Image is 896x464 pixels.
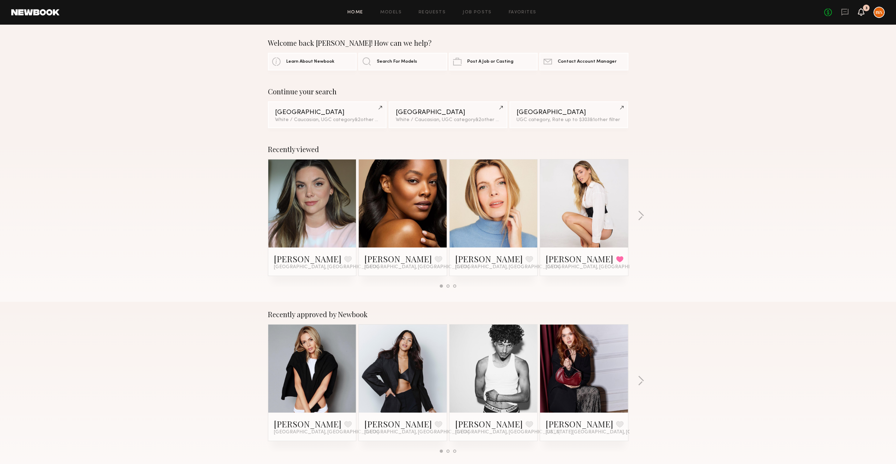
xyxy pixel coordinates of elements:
a: Favorites [509,10,537,15]
div: [GEOGRAPHIC_DATA] [516,109,621,116]
a: Post A Job or Casting [449,53,538,70]
a: [PERSON_NAME] [455,418,523,429]
a: Models [380,10,402,15]
div: UGC category, Rate up to $303 [516,118,621,123]
a: [GEOGRAPHIC_DATA]UGC category, Rate up to $303&1other filter [509,101,628,128]
div: [GEOGRAPHIC_DATA] [396,109,500,116]
a: [PERSON_NAME] [546,418,613,429]
div: Continue your search [268,87,628,96]
a: Home [347,10,363,15]
a: Job Posts [463,10,492,15]
a: [GEOGRAPHIC_DATA]White / Caucasian, UGC category&2other filters [268,101,387,128]
span: [US_STATE][GEOGRAPHIC_DATA], [GEOGRAPHIC_DATA] [546,429,677,435]
span: & 2 other filter s [355,118,388,122]
span: Search For Models [377,59,417,64]
a: [PERSON_NAME] [364,253,432,264]
div: [GEOGRAPHIC_DATA] [275,109,380,116]
a: [PERSON_NAME] [274,418,342,429]
span: & 1 other filter [590,118,620,122]
a: [PERSON_NAME] [455,253,523,264]
span: [GEOGRAPHIC_DATA], [GEOGRAPHIC_DATA] [546,264,651,270]
div: Welcome back [PERSON_NAME]! How can we help? [268,39,628,47]
span: [GEOGRAPHIC_DATA], [GEOGRAPHIC_DATA] [274,429,379,435]
span: [GEOGRAPHIC_DATA], [GEOGRAPHIC_DATA] [364,264,469,270]
span: [GEOGRAPHIC_DATA], [GEOGRAPHIC_DATA] [455,429,560,435]
div: Recently viewed [268,145,628,153]
div: 3 [865,6,867,10]
span: [GEOGRAPHIC_DATA], [GEOGRAPHIC_DATA] [455,264,560,270]
a: [PERSON_NAME] [364,418,432,429]
span: Contact Account Manager [558,59,616,64]
span: Learn About Newbook [286,59,334,64]
a: [GEOGRAPHIC_DATA]White / Caucasian, UGC category&2other filters [389,101,507,128]
div: White / Caucasian, UGC category [396,118,500,123]
div: Recently approved by Newbook [268,310,628,319]
span: & 2 other filter s [475,118,509,122]
a: Learn About Newbook [268,53,357,70]
a: Requests [419,10,446,15]
a: Search For Models [358,53,447,70]
span: [GEOGRAPHIC_DATA], [GEOGRAPHIC_DATA] [274,264,379,270]
a: [PERSON_NAME] [546,253,613,264]
span: [GEOGRAPHIC_DATA], [GEOGRAPHIC_DATA] [364,429,469,435]
span: Post A Job or Casting [467,59,513,64]
a: Contact Account Manager [539,53,628,70]
a: [PERSON_NAME] [274,253,342,264]
div: White / Caucasian, UGC category [275,118,380,123]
